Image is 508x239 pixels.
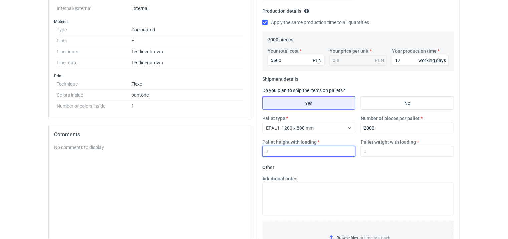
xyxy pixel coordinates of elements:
dt: Liner outer [57,57,131,68]
input: 0 [268,55,324,66]
label: Apply the same production time to all quantities [262,19,369,26]
dt: Technique [57,79,131,90]
label: No [361,96,454,110]
legend: Other [262,162,274,170]
input: 0 [361,146,454,157]
div: working days [418,57,446,64]
dt: Number of colors inside [57,101,131,109]
div: PLN [313,57,322,64]
label: Your production time [392,48,437,54]
dd: Testliner brown [131,57,243,68]
dt: Type [57,24,131,35]
input: 0 [392,55,449,66]
dd: 1 [131,101,243,109]
label: Number of pieces per pallet [361,115,420,122]
dd: External [131,3,243,14]
dd: Testliner brown [131,46,243,57]
label: Pallet height with loading [262,139,317,145]
h3: Material [54,19,246,24]
dd: pantone [131,90,243,101]
label: Your price per unit [330,48,369,54]
div: PLN [375,57,384,64]
dt: Internal/external [57,3,131,14]
dd: E [131,35,243,46]
h3: Print [54,73,246,79]
legend: Shipment details [262,74,298,82]
h2: Comments [54,131,246,139]
label: Pallet weight with loading [361,139,416,145]
dt: Flute [57,35,131,46]
input: 0 [262,146,355,157]
input: 0 [361,123,454,133]
legend: Production details [262,6,309,14]
legend: 7000 pieces [268,34,293,42]
dt: Colors inside [57,90,131,101]
dd: Flexo [131,79,243,90]
label: Your total cost [268,48,299,54]
label: Pallet type [262,115,285,122]
dt: Liner inner [57,46,131,57]
label: Do you plan to ship the items on pallets? [262,88,345,93]
label: Yes [262,96,355,110]
dd: Corrugated [131,24,243,35]
div: No comments to display [54,144,246,151]
label: Additional notes [262,175,297,182]
span: EPAL1, 1200 x 800 mm [266,125,314,131]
